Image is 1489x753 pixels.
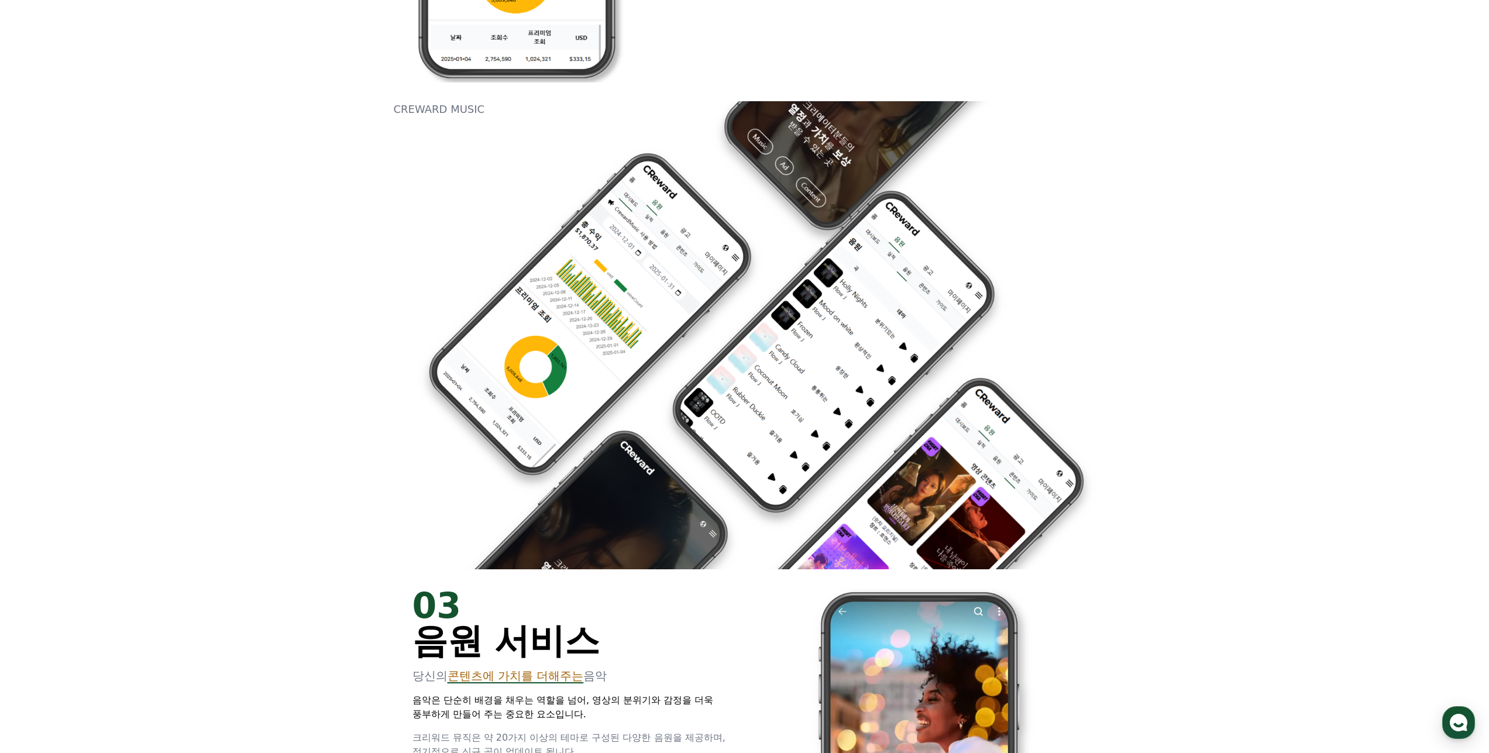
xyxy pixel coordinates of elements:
span: 홈 [37,388,44,398]
div: 03 [412,588,731,623]
p: 음악은 단순히 배경을 채우는 역할을 넘어, 영상의 분위기와 감정을 더욱 풍부하게 만들어 주는 중요한 요소입니다. [412,693,731,721]
span: 음원 서비스 [412,620,600,661]
span: 콘텐츠에 가치를 더해주는 [448,669,584,683]
a: 홈 [4,371,77,400]
p: CREWARD MUSIC [394,101,485,560]
span: 설정 [181,388,195,398]
p: 당신의 음악 [412,668,731,684]
a: 대화 [77,371,151,400]
a: 설정 [151,371,225,400]
span: 대화 [107,389,121,398]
